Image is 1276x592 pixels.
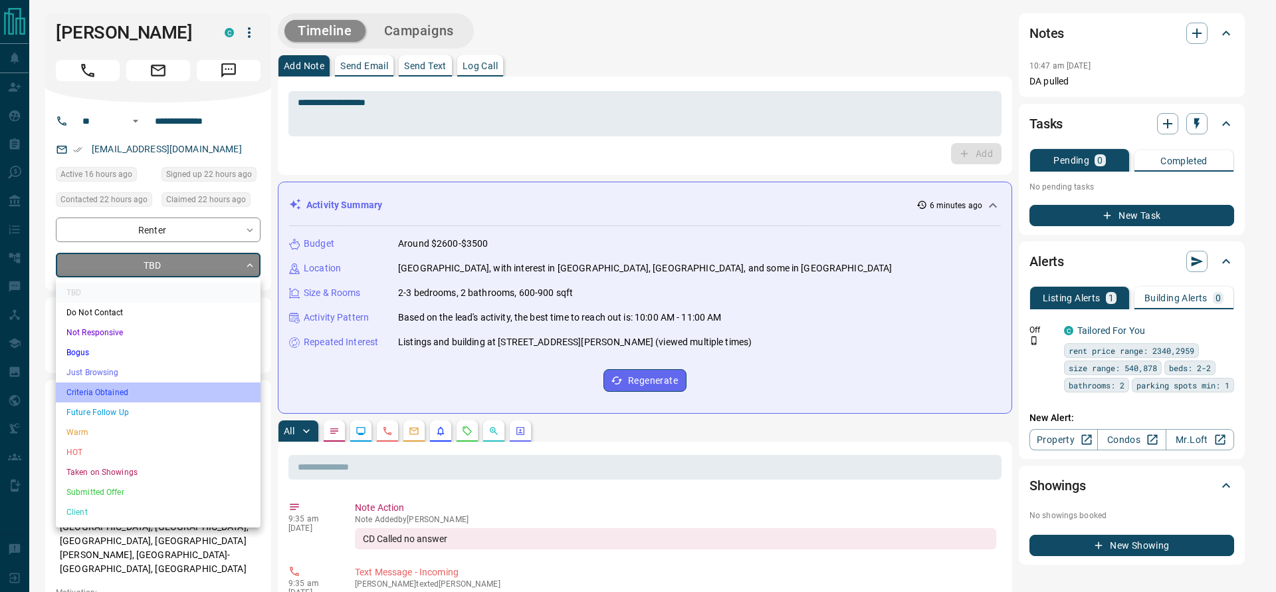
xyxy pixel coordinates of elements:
[56,323,261,343] li: Not Responsive
[56,343,261,363] li: Bogus
[56,363,261,382] li: Just Browsing
[56,442,261,462] li: HOT
[56,382,261,402] li: Criteria Obtained
[56,402,261,422] li: Future Follow Up
[56,482,261,502] li: Submitted Offer
[56,502,261,522] li: Client
[56,462,261,482] li: Taken on Showings
[56,303,261,323] li: Do Not Contact
[56,422,261,442] li: Warm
